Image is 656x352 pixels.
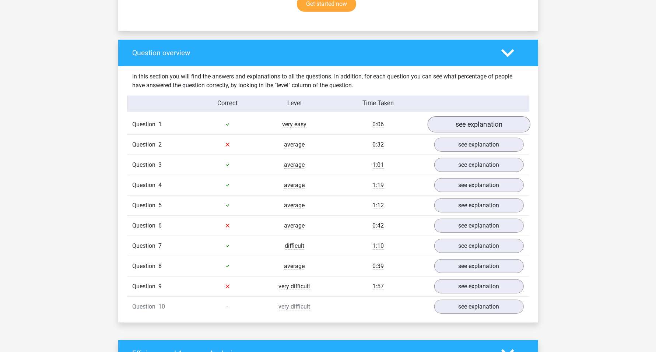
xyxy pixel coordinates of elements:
[159,202,162,209] span: 5
[373,161,384,169] span: 1:01
[434,259,524,273] a: see explanation
[373,121,384,128] span: 0:06
[284,222,305,229] span: average
[434,300,524,314] a: see explanation
[373,242,384,250] span: 1:10
[159,161,162,168] span: 3
[159,263,162,270] span: 8
[133,302,159,311] span: Question
[133,201,159,210] span: Question
[133,161,159,169] span: Question
[284,182,305,189] span: average
[133,242,159,250] span: Question
[159,303,165,310] span: 10
[133,140,159,149] span: Question
[373,202,384,209] span: 1:12
[133,221,159,230] span: Question
[285,242,304,250] span: difficult
[434,138,524,152] a: see explanation
[194,302,261,311] div: -
[261,99,328,108] div: Level
[194,99,261,108] div: Correct
[133,49,490,57] h4: Question overview
[284,202,305,209] span: average
[127,72,529,90] div: In this section you will find the answers and explanations to all the questions. In addition, for...
[279,303,311,310] span: very difficult
[133,282,159,291] span: Question
[279,283,311,290] span: very difficult
[427,116,530,133] a: see explanation
[284,161,305,169] span: average
[373,182,384,189] span: 1:19
[434,239,524,253] a: see explanation
[434,178,524,192] a: see explanation
[283,121,307,128] span: very easy
[284,263,305,270] span: average
[434,198,524,212] a: see explanation
[373,141,384,148] span: 0:32
[373,283,384,290] span: 1:57
[159,283,162,290] span: 9
[328,99,428,108] div: Time Taken
[133,120,159,129] span: Question
[434,219,524,233] a: see explanation
[159,121,162,128] span: 1
[434,279,524,293] a: see explanation
[159,141,162,148] span: 2
[159,222,162,229] span: 6
[133,181,159,190] span: Question
[373,222,384,229] span: 0:42
[434,158,524,172] a: see explanation
[133,262,159,271] span: Question
[373,263,384,270] span: 0:39
[284,141,305,148] span: average
[159,182,162,189] span: 4
[159,242,162,249] span: 7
